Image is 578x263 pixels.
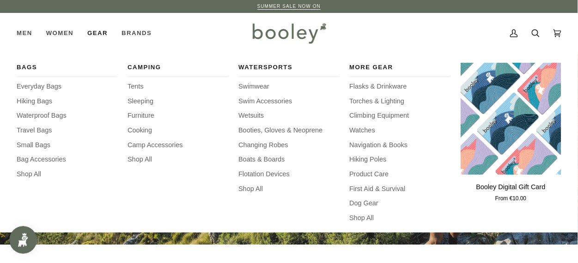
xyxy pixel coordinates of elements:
a: Boats & Boards [238,155,339,165]
span: Bags [17,63,117,72]
a: Tents [128,82,228,92]
a: More Gear [349,63,450,77]
span: Gear [87,29,108,38]
a: Wetsuits [238,111,339,121]
span: Brands [122,29,152,38]
a: Swimwear [238,82,339,92]
a: Swim Accessories [238,96,339,107]
span: From €10.00 [495,195,526,203]
a: Torches & Lighting [349,96,450,107]
a: Dog Gear [349,198,450,209]
a: Sleeping [128,96,228,107]
img: Booley [249,20,329,47]
a: Booties, Gloves & Neoprene [238,126,339,136]
a: Men [17,13,39,54]
a: Travel Bags [17,126,117,136]
product-grid-item-variant: €10.00 [461,63,561,175]
a: Everyday Bags [17,82,117,92]
a: Hiking Bags [17,96,117,107]
a: SUMMER SALE NOW ON [257,4,321,9]
a: Camping [128,63,228,77]
span: Camping [128,63,228,72]
a: Brands [115,13,158,54]
p: Booley Digital Gift Card [476,182,546,192]
a: Flotation Devices [238,169,339,179]
a: Shop All [238,184,339,194]
a: Booley Digital Gift Card [461,179,561,203]
iframe: Button to open loyalty program pop-up [9,226,37,254]
a: Product Care [349,169,450,179]
a: Bag Accessories [17,155,117,165]
product-grid-item: Booley Digital Gift Card [461,63,561,203]
a: Women [39,13,80,54]
a: Bags [17,63,117,77]
a: First Aid & Survival [349,184,450,194]
a: Booley Digital Gift Card [461,63,561,175]
a: Climbing Equipment [349,111,450,121]
a: Shop All [17,169,117,179]
span: Men [17,29,32,38]
a: Camp Accessories [128,140,228,150]
a: Small Bags [17,140,117,150]
a: Watches [349,126,450,136]
a: Changing Robes [238,140,339,150]
a: Waterproof Bags [17,111,117,121]
a: Flasks & Drinkware [349,82,450,92]
a: Gear [80,13,115,54]
a: Watersports [238,63,339,77]
span: Watersports [238,63,339,72]
a: Cooking [128,126,228,136]
a: Furniture [128,111,228,121]
div: Gear Bags Everyday Bags Hiking Bags Waterproof Bags Travel Bags Small Bags Bag Accessories Shop A... [80,13,115,54]
a: Shop All [128,155,228,165]
span: More Gear [349,63,450,72]
a: Navigation & Books [349,140,450,150]
a: Hiking Poles [349,155,450,165]
a: Shop All [349,213,450,223]
span: Women [46,29,73,38]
